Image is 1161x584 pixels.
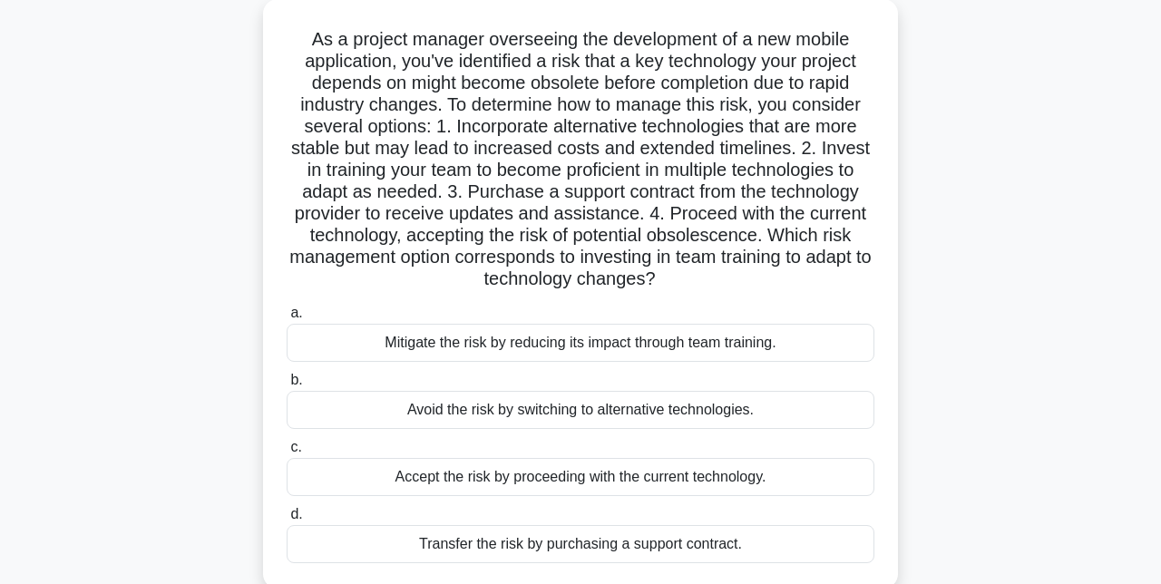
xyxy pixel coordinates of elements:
[287,391,874,429] div: Avoid the risk by switching to alternative technologies.
[287,458,874,496] div: Accept the risk by proceeding with the current technology.
[290,506,302,521] span: d.
[287,525,874,563] div: Transfer the risk by purchasing a support contract.
[290,372,302,387] span: b.
[285,28,876,291] h5: As a project manager overseeing the development of a new mobile application, you've identified a ...
[290,305,302,320] span: a.
[287,324,874,362] div: Mitigate the risk by reducing its impact through team training.
[290,439,301,454] span: c.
